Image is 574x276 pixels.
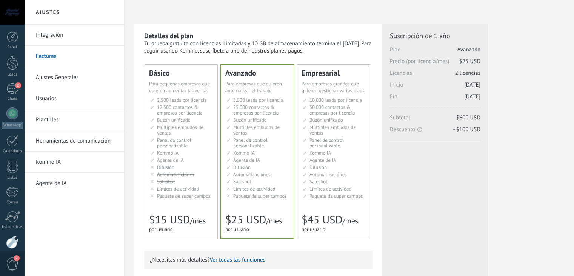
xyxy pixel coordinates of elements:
[225,212,266,227] span: $25 USD
[309,193,363,199] span: Paquete de super campos
[233,178,251,185] span: Salesbot
[390,114,480,126] span: Subtotal
[342,216,358,226] span: /mes
[266,216,282,226] span: /mes
[233,137,268,149] span: Panel de control personalizable
[14,255,20,261] span: 2
[302,212,342,227] span: $45 USD
[15,82,21,88] span: 2
[457,46,480,53] span: Avanzado
[390,70,480,81] span: Licencias
[36,67,117,88] a: Ajustes Generales
[233,171,271,178] span: Automatizaciónes
[157,137,191,149] span: Panel de control personalizable
[25,67,124,88] li: Ajustes Generales
[190,216,206,226] span: /mes
[157,117,191,123] span: Buzón unificado
[157,164,174,171] span: Difusión
[36,173,117,194] a: Agente de IA
[233,97,283,103] span: 5.000 leads por licencia
[309,104,355,116] span: 50.000 contactos & empresas por licencia
[459,58,480,65] span: $25 USD
[157,104,202,116] span: 12.500 contactos & empresas por licencia
[2,200,23,205] div: Correo
[157,193,211,199] span: Paquete de super campos
[25,109,124,130] li: Plantillas
[157,178,175,185] span: Salesbot
[149,212,190,227] span: $15 USD
[144,31,193,40] b: Detalles del plan
[2,225,23,229] div: Estadísticas
[150,256,367,264] p: ¿Necesitas más detalles?
[309,97,362,103] span: 10.000 leads por licencia
[25,46,124,67] li: Facturas
[157,157,184,163] span: Agente de IA
[309,150,331,156] span: Kommo IA
[225,81,282,94] span: Para empresas que quieren automatizar el trabajo
[302,81,365,94] span: Para empresas grandes que quieren gestionar varios leads
[157,124,203,136] span: Múltiples embudos de ventas
[36,88,117,109] a: Usuarios
[464,93,480,100] span: [DATE]
[233,117,267,123] span: Buzón unificado
[2,149,23,154] div: Calendario
[309,186,352,192] span: Límites de actividad
[149,69,213,77] div: Básico
[36,130,117,152] a: Herramientas de comunicación
[157,97,207,103] span: 2.500 leads por licencia
[2,175,23,180] div: Listas
[309,137,344,149] span: Panel de control personalizable
[309,171,347,178] span: Automatizaciónes
[144,40,373,54] div: Tu prueba gratuita con licencias ilimitadas y 10 GB de almacenamiento termina el [DATE]. Para seg...
[25,25,124,46] li: Integración
[2,72,23,77] div: Leads
[149,226,173,233] span: por usuario
[210,256,265,264] button: Ver todas las funciones
[309,117,343,123] span: Buzón unificado
[225,69,289,77] div: Avanzado
[390,31,480,40] span: Suscripción de 1 año
[36,109,117,130] a: Plantillas
[233,104,279,116] span: 25.000 contactos & empresas por licencia
[233,157,260,163] span: Agente de IA
[2,122,23,129] div: WhatsApp
[36,152,117,173] a: Kommo IA
[25,173,124,194] li: Agente de IA
[233,186,275,192] span: Límites de actividad
[456,114,480,121] span: $600 USD
[36,25,117,46] a: Integración
[453,126,480,133] span: - $100 USD
[157,150,179,156] span: Kommo IA
[302,226,325,233] span: por usuario
[390,58,480,70] span: Precio (por licencia/mes)
[36,46,117,67] a: Facturas
[233,124,280,136] span: Múltiples embudos de ventas
[225,226,249,233] span: por usuario
[464,81,480,88] span: [DATE]
[149,81,210,94] span: Para pequeñas empresas que quieren aumentar las ventas
[309,178,328,185] span: Salesbot
[455,70,480,77] span: 2 licencias
[390,46,480,58] span: Plan
[157,186,199,192] span: Límites de actividad
[25,88,124,109] li: Usuarios
[390,93,480,105] span: Fin
[233,193,287,199] span: Paquete de super campos
[233,150,255,156] span: Kommo IA
[302,69,366,77] div: Empresarial
[25,130,124,152] li: Herramientas de comunicación
[2,96,23,101] div: Chats
[390,126,480,133] span: Descuento
[309,164,327,171] span: Difusión
[157,171,194,178] span: Automatizaciónes
[309,124,356,136] span: Múltiples embudos de ventas
[390,81,480,93] span: Inicio
[2,45,23,50] div: Panel
[233,164,251,171] span: Difusión
[309,157,336,163] span: Agente de IA
[25,152,124,173] li: Kommo IA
